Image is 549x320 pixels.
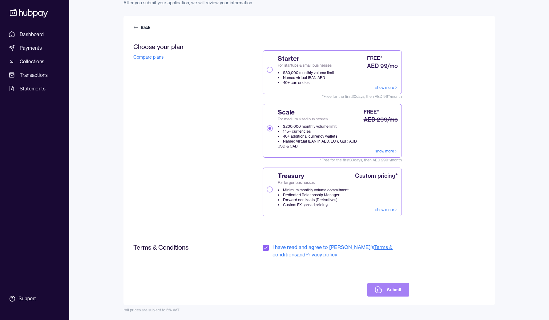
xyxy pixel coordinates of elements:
[278,124,362,129] li: $200,000 monthly volume limit
[364,108,379,115] div: FREE*
[375,85,398,90] a: show more
[278,75,334,80] li: Named virtual IBAN AED
[278,188,349,193] li: Minimum monthly volume commitment
[278,108,362,117] span: Scale
[278,54,334,63] span: Starter
[123,308,495,313] div: *All prices are subject to 5% VAT
[6,56,63,67] a: Collections
[263,94,402,99] span: *Free for the first 30 days, then AED 99*/month
[20,44,42,52] span: Payments
[133,54,163,60] a: Compare plans
[305,251,337,258] a: Privacy policy
[272,243,409,258] span: I have read and agree to [PERSON_NAME]'s and
[278,180,349,185] span: For larger businesses
[6,83,63,94] a: Statements
[267,67,273,73] button: StarterFor startups & small businesses$30,000 monthly volume limitNamed virtual IBAN AED40+ curre...
[278,63,334,68] span: For startups & small businesses
[278,80,334,85] li: 40+ currencies
[278,172,349,180] span: Treasury
[375,207,398,212] a: show more
[133,24,152,31] a: Back
[278,117,362,122] span: For medium sized businesses
[267,125,273,131] button: ScaleFor medium sized businesses$200,000 monthly volume limit145+ currencies40+ additional curren...
[278,134,362,139] li: 40+ additional currency wallets
[278,139,362,149] li: Named virtual IBAN in AED, EUR, GBP, AUD, USD & CAD
[367,54,382,62] div: FREE*
[6,42,63,53] a: Payments
[364,115,398,124] div: AED 299/mo
[133,243,226,251] h2: Terms & Conditions
[367,283,409,297] button: Submit
[18,295,36,302] div: Support
[20,85,46,92] span: Statements
[278,197,349,202] li: Forward contracts (Derivatives)
[367,62,398,70] div: AED 99/mo
[278,193,349,197] li: Dedicated Relationship Manager
[20,31,44,38] span: Dashboard
[375,149,398,154] a: show more
[20,58,44,65] span: Collections
[6,292,63,305] a: Support
[263,158,402,163] span: *Free for the first 30 days, then AED 299*/month
[133,43,226,51] h2: Choose your plan
[278,129,362,134] li: 145+ currencies
[355,172,398,180] div: Custom pricing*
[6,29,63,40] a: Dashboard
[278,202,349,207] li: Custom FX spread pricing
[6,69,63,81] a: Transactions
[278,70,334,75] li: $30,000 monthly volume limit
[20,71,48,79] span: Transactions
[267,186,273,193] button: TreasuryFor larger businessesMinimum monthly volume commitmentDedicated Relationship ManagerForwa...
